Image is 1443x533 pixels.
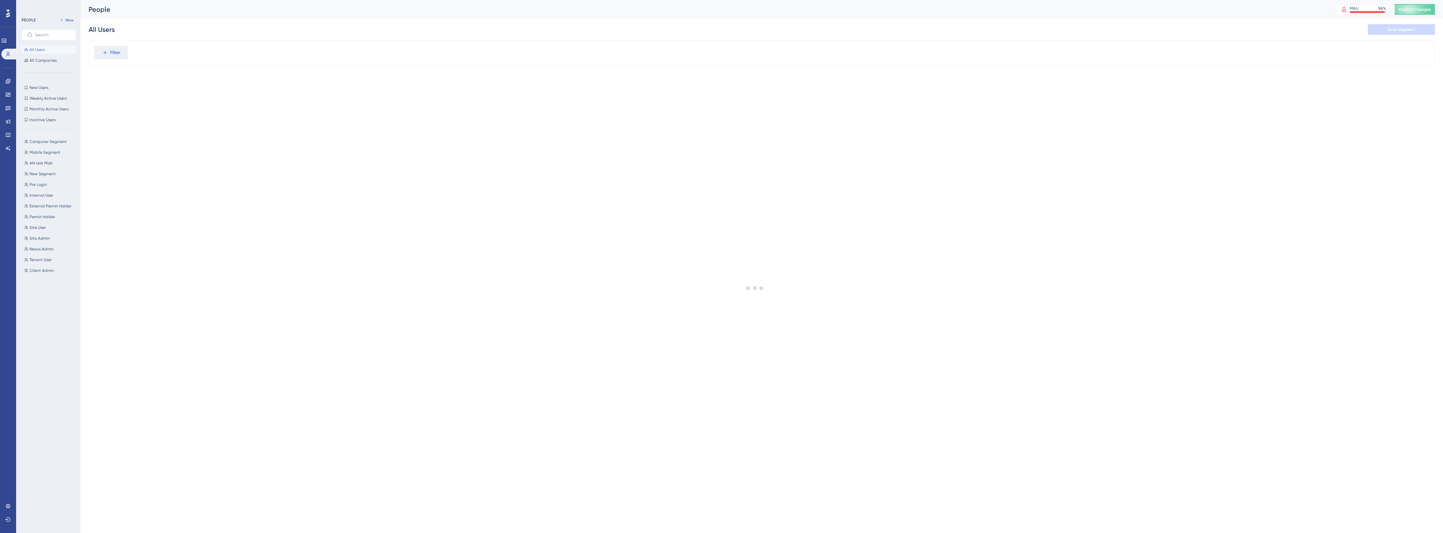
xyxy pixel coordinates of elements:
div: People [89,5,1319,14]
span: New [65,17,73,23]
button: External Permit Holder [21,202,80,210]
button: Mobile Segment [21,148,80,156]
button: Save Segment [1368,24,1435,35]
span: External Permit Holder [30,203,71,209]
button: Site User [21,224,80,232]
div: 96 % [1378,6,1386,11]
button: Pre Login [21,181,80,189]
span: All Companies [30,58,57,63]
button: New Segment [21,170,80,178]
button: Weekly Active Users [21,94,76,102]
span: Weekly Active Users [30,96,67,101]
button: Computer Segment [21,138,80,146]
button: Permit Holder [21,213,80,221]
span: Tenant User [30,257,52,262]
button: Nexus Admin [21,245,80,253]
button: All Users [21,46,76,54]
span: Site Admin [30,236,50,241]
button: Tenant User [21,256,80,264]
span: Publish Changes [1399,7,1431,12]
span: Site User [30,225,46,230]
div: MAU [1350,6,1358,11]
span: Internal User [30,193,53,198]
span: Monthly Active Users [30,106,68,112]
div: All Users [89,25,115,34]
span: Nexus Admin [30,246,54,252]
button: Client Admin [21,266,80,275]
button: Site Admin [21,234,80,242]
button: Publish Changes [1395,4,1435,15]
span: Inactive Users [30,117,56,123]
span: All Users [30,47,45,52]
button: Internal User [21,191,80,199]
button: AN test Mob [21,159,80,167]
span: Pre Login [30,182,47,187]
span: AN test Mob [30,160,53,166]
span: Mobile Segment [30,150,60,155]
div: PEOPLE [21,17,36,23]
button: All Companies [21,56,76,64]
button: New Users [21,84,76,92]
button: Monthly Active Users [21,105,76,113]
span: Client Admin [30,268,54,273]
button: New [57,16,76,24]
span: Computer Segment [30,139,67,144]
span: New Segment [30,171,56,177]
span: New Users [30,85,48,90]
span: Save Segment [1388,27,1415,32]
button: Inactive Users [21,116,76,124]
input: Search [35,33,70,37]
span: Permit Holder [30,214,55,220]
